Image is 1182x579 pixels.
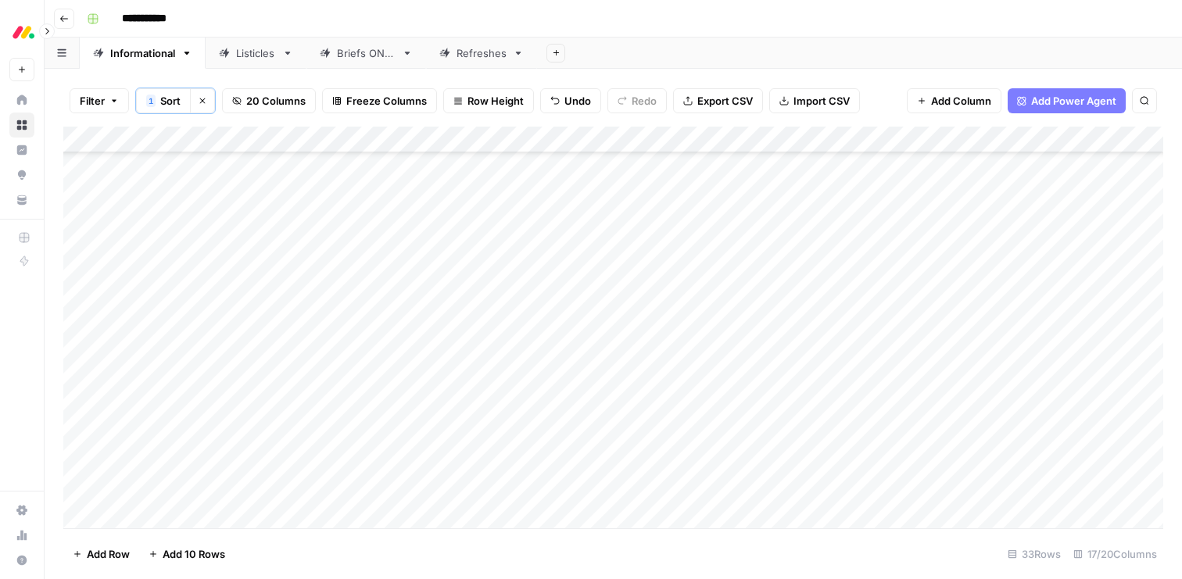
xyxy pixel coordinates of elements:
a: Opportunities [9,163,34,188]
span: Import CSV [793,93,850,109]
span: Export CSV [697,93,753,109]
a: Settings [9,498,34,523]
button: Add 10 Rows [139,541,235,566]
div: 17/20 Columns [1067,541,1163,566]
a: Insights [9,138,34,163]
div: Refreshes [457,45,507,61]
div: Informational [110,45,175,61]
button: Add Power Agent [1008,88,1126,113]
button: Add Column [907,88,1001,113]
button: Workspace: Monday.com [9,13,34,52]
img: Monday.com Logo [9,18,38,46]
button: Freeze Columns [322,88,437,113]
a: Briefs ONLY [306,38,426,69]
div: 1 [146,95,156,107]
button: Help + Support [9,548,34,573]
span: Add Column [931,93,991,109]
span: 1 [149,95,153,107]
button: Undo [540,88,601,113]
span: 20 Columns [246,93,306,109]
a: Informational [80,38,206,69]
span: Add 10 Rows [163,546,225,562]
a: Browse [9,113,34,138]
a: Your Data [9,188,34,213]
button: Redo [607,88,667,113]
div: Briefs ONLY [337,45,396,61]
a: Home [9,88,34,113]
span: Redo [632,93,657,109]
span: Add Row [87,546,130,562]
button: Import CSV [769,88,860,113]
span: Filter [80,93,105,109]
a: Usage [9,523,34,548]
a: Refreshes [426,38,537,69]
div: Listicles [236,45,276,61]
span: Row Height [467,93,524,109]
div: 33 Rows [1001,541,1067,566]
button: 1Sort [136,88,190,113]
a: Listicles [206,38,306,69]
button: Export CSV [673,88,763,113]
span: Freeze Columns [346,93,427,109]
button: 20 Columns [222,88,316,113]
button: Row Height [443,88,534,113]
span: Add Power Agent [1031,93,1116,109]
span: Undo [564,93,591,109]
button: Add Row [63,541,139,566]
button: Filter [70,88,129,113]
span: Sort [160,93,181,109]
